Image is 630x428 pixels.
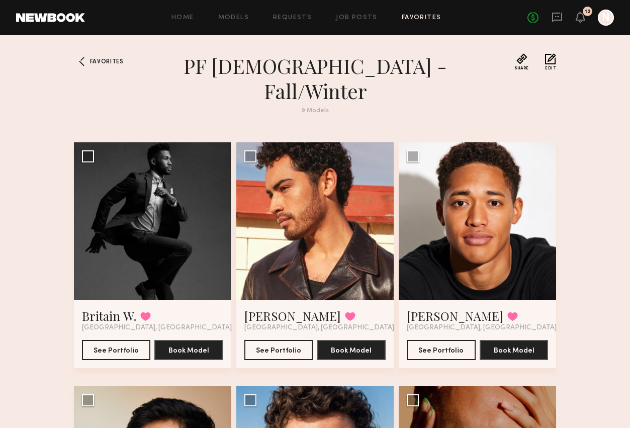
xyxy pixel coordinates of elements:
[514,53,529,70] button: Share
[90,59,124,65] span: Favorites
[154,340,223,360] button: Book Model
[82,340,151,360] button: See Portfolio
[317,346,386,354] a: Book Model
[514,66,529,70] span: Share
[317,340,386,360] button: Book Model
[585,9,591,15] div: 12
[134,108,496,114] div: 9 Models
[336,15,378,21] a: Job Posts
[244,308,341,324] a: [PERSON_NAME]
[407,324,557,332] span: [GEOGRAPHIC_DATA], [GEOGRAPHIC_DATA]
[82,308,136,324] a: Britain W.
[545,53,556,70] button: Edit
[218,15,249,21] a: Models
[407,308,503,324] a: [PERSON_NAME]
[480,340,549,360] button: Book Model
[244,340,313,360] button: See Portfolio
[598,10,614,26] a: N
[273,15,312,21] a: Requests
[171,15,194,21] a: Home
[402,15,441,21] a: Favorites
[74,53,90,69] a: Favorites
[244,324,394,332] span: [GEOGRAPHIC_DATA], [GEOGRAPHIC_DATA]
[154,346,223,354] a: Book Model
[480,346,549,354] a: Book Model
[82,324,232,332] span: [GEOGRAPHIC_DATA], [GEOGRAPHIC_DATA]
[545,66,556,70] span: Edit
[134,53,496,104] h1: PF [DEMOGRAPHIC_DATA] - Fall/Winter
[407,340,476,360] button: See Portfolio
